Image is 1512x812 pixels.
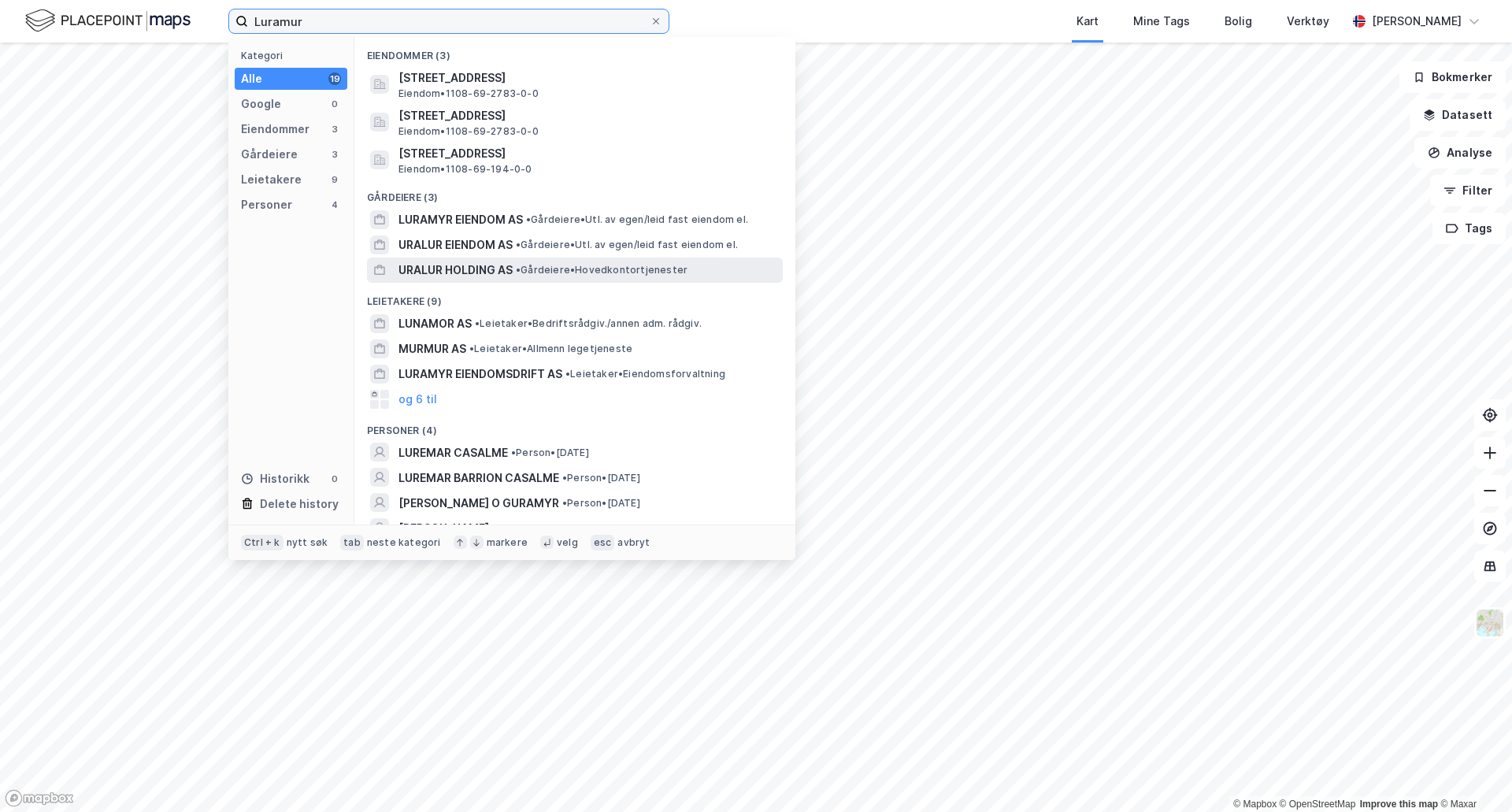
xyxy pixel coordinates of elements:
span: Gårdeiere • Hovedkontortjenester [516,264,687,276]
span: LUNAMOR AS [398,314,472,333]
div: neste kategori [367,536,441,549]
div: Mine Tags [1133,12,1190,31]
span: Eiendom • 1108-69-194-0-0 [398,163,532,176]
span: • [492,522,497,534]
span: Eiendom • 1108-69-2783-0-0 [398,87,539,100]
div: Personer [241,195,292,214]
button: Tags [1432,213,1506,244]
div: Alle [241,69,262,88]
div: Gårdeiere (3) [354,179,795,207]
button: Bokmerker [1399,61,1506,93]
div: markere [487,536,528,549]
button: Datasett [1410,99,1506,131]
span: • [562,497,567,509]
span: URALUR EIENDOM AS [398,235,513,254]
div: Ctrl + k [241,535,283,551]
div: Kontrollprogram for chat [1433,736,1512,812]
button: og 6 til [398,390,437,409]
span: Gårdeiere • Utl. av egen/leid fast eiendom el. [526,213,748,226]
div: velg [557,536,578,549]
a: Mapbox [1233,799,1277,810]
span: Person • [DATE] [562,497,640,510]
span: LUREMAR CASALME [398,443,508,462]
div: Gårdeiere [241,145,298,164]
button: Analyse [1414,137,1506,169]
span: MURMUR AS [398,339,466,358]
div: tab [340,535,364,551]
div: Bolig [1225,12,1252,31]
img: logo.f888ab2527a4732fd821a326f86c7f29.svg [25,7,191,35]
div: Kart [1077,12,1099,31]
span: LUREMAR BARRION CASALME [398,469,559,488]
span: Person • [DATE] [562,472,640,484]
span: • [516,239,521,250]
div: 3 [328,123,341,135]
div: Personer (4) [354,412,795,440]
span: • [516,264,521,276]
span: Gårdeiere • Utl. av egen/leid fast eiendom el. [516,239,738,251]
div: nytt søk [287,536,328,549]
span: • [475,317,480,329]
span: • [511,447,516,458]
div: Delete history [260,495,339,514]
div: Verktøy [1287,12,1329,31]
div: avbryt [617,536,650,549]
span: Person • [DATE] [511,447,589,459]
span: [STREET_ADDRESS] [398,106,776,125]
div: Leietakere [241,170,302,189]
span: • [526,213,531,225]
span: LURAMYR EIENDOM AS [398,210,523,229]
div: Historikk [241,469,309,488]
div: 0 [328,98,341,110]
span: [STREET_ADDRESS] [398,69,776,87]
button: Filter [1430,175,1506,206]
span: • [562,472,567,484]
span: [PERSON_NAME] O GURAMYR [398,494,559,513]
a: Improve this map [1360,799,1438,810]
div: 19 [328,72,341,85]
div: Google [241,95,281,113]
div: 3 [328,148,341,161]
div: Kategori [241,50,347,61]
span: Leietaker • Eiendomsforvaltning [565,368,725,380]
div: Leietakere (9) [354,283,795,311]
a: OpenStreetMap [1280,799,1356,810]
span: [PERSON_NAME] [398,519,489,538]
iframe: Chat Widget [1433,736,1512,812]
a: Mapbox homepage [5,789,74,807]
span: URALUR HOLDING AS [398,261,513,280]
span: Leietaker • Bedriftsrådgiv./annen adm. rådgiv. [475,317,702,330]
span: • [469,343,474,354]
span: [STREET_ADDRESS] [398,144,776,163]
div: [PERSON_NAME] [1372,12,1462,31]
div: 4 [328,198,341,211]
input: Søk på adresse, matrikkel, gårdeiere, leietakere eller personer [248,9,650,33]
span: LURAMYR EIENDOMSDRIFT AS [398,365,562,384]
div: 0 [328,473,341,485]
span: Person • [DATE] [492,522,570,535]
span: Eiendom • 1108-69-2783-0-0 [398,125,539,138]
div: Eiendommer (3) [354,37,795,65]
div: 9 [328,173,341,186]
span: Leietaker • Allmenn legetjeneste [469,343,632,355]
div: Eiendommer [241,120,309,139]
div: esc [591,535,615,551]
img: Z [1475,608,1505,638]
span: • [565,368,570,380]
